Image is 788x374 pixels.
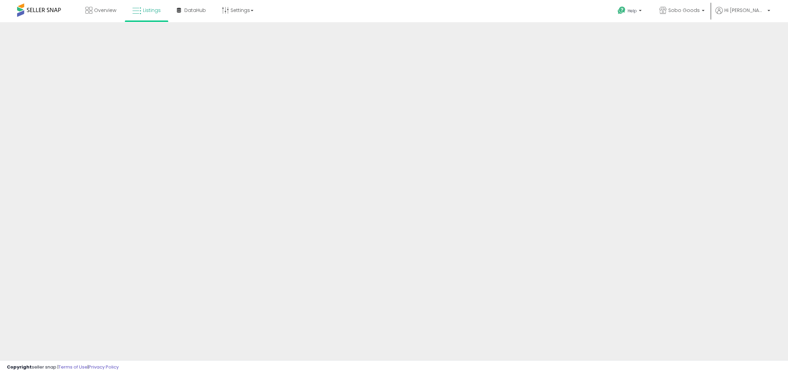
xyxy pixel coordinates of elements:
[715,7,770,22] a: Hi [PERSON_NAME]
[628,8,637,14] span: Help
[184,7,206,14] span: DataHub
[617,6,626,15] i: Get Help
[668,7,700,14] span: Sobo Goods
[612,1,648,22] a: Help
[94,7,116,14] span: Overview
[724,7,765,14] span: Hi [PERSON_NAME]
[143,7,161,14] span: Listings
